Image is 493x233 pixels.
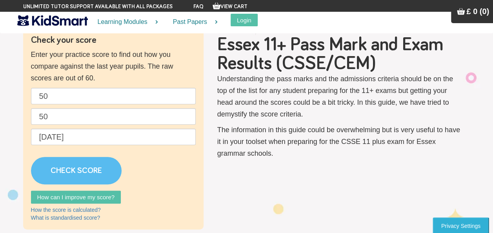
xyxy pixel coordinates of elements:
img: Your items in the shopping basket [213,2,220,10]
a: FAQ [193,4,204,9]
input: Date of birth (d/m/y) e.g. 27/12/2007 [31,129,196,145]
h1: Essex 11+ Pass Mark and Exam Results (CSSE/CEM) [217,35,462,73]
h4: Check your score [31,35,196,45]
a: How can I improve my score? [31,191,121,204]
a: CHECK SCORE [31,157,122,184]
a: What is standardised score? [31,215,100,221]
p: Enter your practice score to find out how you compare against the last year pupils. The raw score... [31,49,196,84]
p: Understanding the pass marks and the admissions criteria should be on the top of the list for any... [217,73,462,120]
a: How the score is calculated? [31,207,101,213]
a: Past Papers [163,12,223,33]
button: Login [231,14,258,26]
input: English raw score [31,88,196,104]
a: View Cart [213,4,247,9]
img: KidSmart logo [17,14,88,27]
span: Unlimited tutor support available with all packages [23,3,173,11]
a: Learning Modules [88,12,163,33]
input: Maths raw score [31,108,196,125]
span: £ 0 (0) [466,7,489,16]
img: Your items in the shopping basket [457,7,465,15]
p: The information in this guide could be overwhelming but is very useful to have it in your toolset... [217,124,462,159]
